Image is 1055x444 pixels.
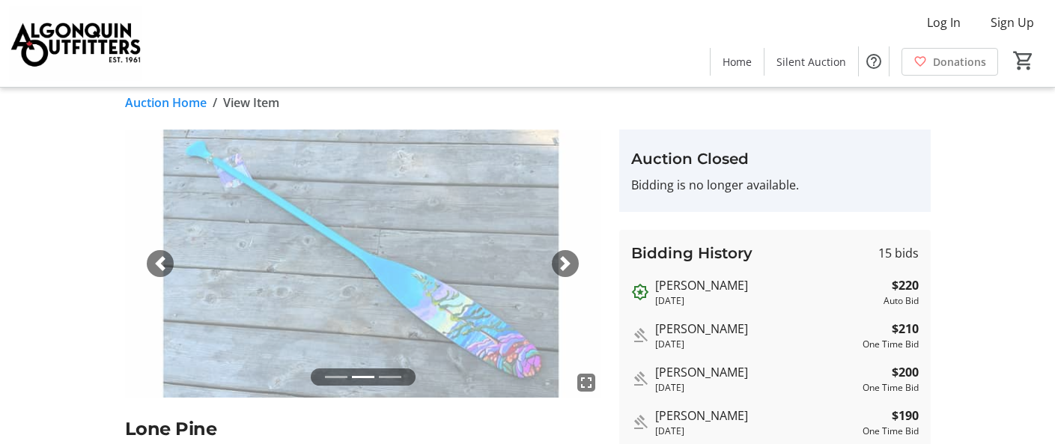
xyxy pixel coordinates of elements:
div: [DATE] [655,425,857,438]
strong: $190 [892,407,919,425]
div: [DATE] [655,381,857,395]
h2: Lone Pine [125,416,601,443]
span: Donations [933,54,986,70]
div: [DATE] [655,338,857,351]
a: Donations [902,48,998,76]
mat-icon: Outbid [631,413,649,431]
div: One Time Bid [863,381,919,395]
button: Sign Up [979,10,1046,34]
div: [PERSON_NAME] [655,363,857,381]
strong: $200 [892,363,919,381]
button: Help [859,46,889,76]
span: 15 bids [878,244,919,262]
div: [PERSON_NAME] [655,320,857,338]
div: [PERSON_NAME] [655,407,857,425]
span: Log In [927,13,961,31]
span: Sign Up [991,13,1034,31]
span: / [213,94,217,112]
a: Silent Auction [764,48,858,76]
a: Auction Home [125,94,207,112]
a: Home [711,48,764,76]
div: Auto Bid [884,294,919,308]
span: Silent Auction [776,54,846,70]
strong: $210 [892,320,919,338]
mat-icon: Outbid [631,370,649,388]
h3: Auction Closed [631,148,919,170]
mat-icon: Outbid [631,326,649,344]
div: One Time Bid [863,425,919,438]
mat-icon: Outbid [631,283,649,301]
span: Home [723,54,752,70]
p: Bidding is no longer available. [631,176,919,194]
img: Algonquin Outfitters's Logo [9,6,142,81]
span: View Item [223,94,279,112]
mat-icon: fullscreen [577,374,595,392]
button: Log In [915,10,973,34]
img: Image [125,130,601,398]
h3: Bidding History [631,242,753,264]
button: Cart [1010,47,1037,74]
div: [DATE] [655,294,878,308]
div: [PERSON_NAME] [655,276,878,294]
strong: $220 [892,276,919,294]
div: One Time Bid [863,338,919,351]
